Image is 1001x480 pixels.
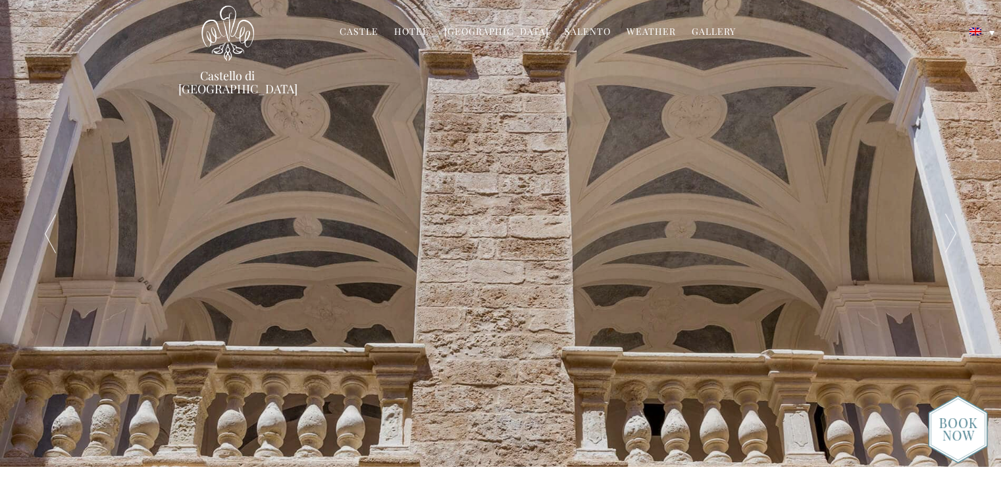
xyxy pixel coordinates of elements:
img: English [969,28,981,36]
a: Castello di [GEOGRAPHIC_DATA] [178,69,277,95]
img: Castello di Ugento [201,5,254,61]
a: Gallery [692,25,736,40]
a: Castle [340,25,378,40]
a: Hotel [394,25,428,40]
a: Weather [627,25,676,40]
a: Salento [565,25,611,40]
a: [GEOGRAPHIC_DATA] [444,25,549,40]
img: new-booknow.png [928,395,988,464]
